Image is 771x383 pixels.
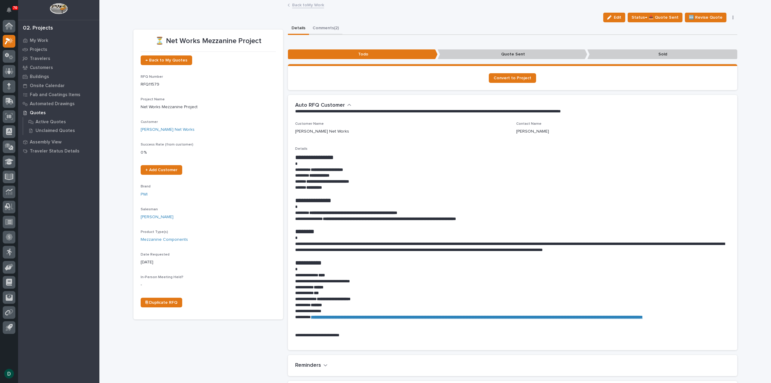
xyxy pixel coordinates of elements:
[141,37,276,46] p: ⏳ Net Works Mezzanine Project
[50,3,67,14] img: Workspace Logo
[288,49,438,59] p: Todo
[23,25,53,32] div: 02. Projects
[141,165,182,175] a: + Add Customer
[689,14,723,21] span: 🆕 Revise Quote
[295,122,324,126] span: Customer Name
[141,208,158,211] span: Salesman
[309,22,342,35] button: Comments (2)
[141,275,183,279] span: In-Person Meeting Held?
[18,63,99,72] a: Customers
[30,140,61,145] p: Assembly View
[141,98,165,101] span: Project Name
[36,128,75,133] p: Unclaimed Quotes
[36,119,66,125] p: Active Quotes
[632,14,679,21] span: Status→ 📤 Quote Sent
[18,146,99,155] a: Traveler Status Details
[30,56,50,61] p: Travelers
[30,110,46,116] p: Quotes
[30,83,65,89] p: Onsite Calendar
[18,81,99,90] a: Onsite Calendar
[628,13,682,22] button: Status→ 📤 Quote Sent
[141,185,151,188] span: Brand
[30,101,75,107] p: Automated Drawings
[438,49,587,59] p: Quote Sent
[141,149,276,156] p: 0 %
[494,76,531,80] span: Convert to Project
[13,6,17,10] p: 70
[141,127,195,133] a: [PERSON_NAME] Net Works
[288,22,309,35] button: Details
[141,230,168,234] span: Product Type(s)
[141,81,276,88] p: RFQ11579
[603,13,625,22] button: Edit
[295,362,321,369] h2: Reminders
[18,99,99,108] a: Automated Drawings
[295,147,307,151] span: Details
[3,367,15,380] button: users-avatar
[23,118,99,126] a: Active Quotes
[516,122,542,126] span: Contact Name
[614,15,621,20] span: Edit
[18,90,99,99] a: Fab and Coatings Items
[18,108,99,117] a: Quotes
[8,7,15,17] div: Notifications70
[18,54,99,63] a: Travelers
[18,45,99,54] a: Projects
[489,73,536,83] a: Convert to Project
[18,72,99,81] a: Buildings
[141,298,182,307] a: ⎘ Duplicate RFQ
[141,143,193,146] span: Success Rate (from customer)
[141,214,173,220] a: [PERSON_NAME]
[685,13,726,22] button: 🆕 Revise Quote
[295,362,328,369] button: Reminders
[18,36,99,45] a: My Work
[141,55,192,65] a: ← Back to My Quotes
[141,259,276,265] p: [DATE]
[3,4,15,16] button: Notifications
[30,149,80,154] p: Traveler Status Details
[141,191,148,198] a: PWI
[145,58,187,62] span: ← Back to My Quotes
[141,75,163,79] span: RFQ Number
[587,49,737,59] p: Sold
[30,47,47,52] p: Projects
[141,253,170,256] span: Date Requested
[295,102,345,109] h2: Auto RFQ Customer
[145,300,177,305] span: ⎘ Duplicate RFQ
[18,137,99,146] a: Assembly View
[516,128,549,135] p: [PERSON_NAME]
[141,120,158,124] span: Customer
[30,74,49,80] p: Buildings
[30,92,80,98] p: Fab and Coatings Items
[30,65,53,71] p: Customers
[295,128,349,135] p: [PERSON_NAME] Net Works
[295,102,351,109] button: Auto RFQ Customer
[141,282,276,288] p: -
[23,126,99,135] a: Unclaimed Quotes
[141,104,276,110] p: Net Works Mezzanine Project
[292,1,324,8] a: Back toMy Work
[30,38,48,43] p: My Work
[141,237,188,243] a: Mezzanine Components
[145,168,177,172] span: + Add Customer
